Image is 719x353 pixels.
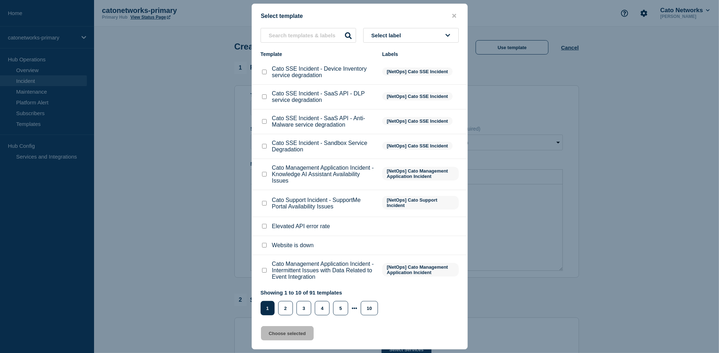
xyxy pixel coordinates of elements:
[382,117,453,125] span: [NetOps] Cato SSE Incident
[262,172,267,176] input: Cato Management Application Incident - Knowledge AI Assistant Availability Issues checkbox
[272,115,375,128] p: Cato SSE Incident - SaaS API - Anti-Malware service degradation
[272,197,375,210] p: Cato Support Incident - SupportMe Portal Availability Issues
[262,144,267,149] input: Cato SSE Incident - Sandbox Service Degradation checkbox
[272,242,314,249] p: Website is down
[382,196,459,210] span: [NetOps] Cato Support Incident
[272,261,375,280] p: Cato Management Application Incident - Intermittent Issues with Data Related to Event Integration
[382,67,453,76] span: [NetOps] Cato SSE Incident
[261,28,356,43] input: Search templates & labels
[262,224,267,229] input: Elevated API error rate checkbox
[261,326,314,340] button: Choose selected
[450,13,458,19] button: close button
[297,301,311,315] button: 3
[272,140,375,153] p: Cato SSE Incident - Sandbox Service Degradation
[261,301,275,315] button: 1
[272,90,375,103] p: Cato SSE Incident - SaaS API - DLP service degradation
[262,70,267,74] input: Cato SSE Incident - Device Inventory service degradation checkbox
[361,301,378,315] button: 10
[382,263,459,277] span: [NetOps] Cato Management Application Incident
[262,119,267,124] input: Cato SSE Incident - SaaS API - Anti-Malware service degradation checkbox
[262,268,267,273] input: Cato Management Application Incident - Intermittent Issues with Data Related to Event Integration...
[272,165,375,184] p: Cato Management Application Incident - Knowledge AI Assistant Availability Issues
[363,28,459,43] button: Select label
[252,13,467,19] div: Select template
[333,301,348,315] button: 5
[382,167,459,180] span: [NetOps] Cato Management Application Incident
[262,201,267,206] input: Cato Support Incident - SupportMe Portal Availability Issues checkbox
[382,142,453,150] span: [NetOps] Cato SSE Incident
[261,51,375,57] div: Template
[261,290,382,296] p: Showing 1 to 10 of 91 templates
[382,51,459,57] div: Labels
[315,301,330,315] button: 4
[262,94,267,99] input: Cato SSE Incident - SaaS API - DLP service degradation checkbox
[272,66,375,79] p: Cato SSE Incident - Device Inventory service degradation
[272,223,330,230] p: Elevated API error rate
[382,92,453,100] span: [NetOps] Cato SSE Incident
[278,301,293,315] button: 2
[262,243,267,248] input: Website is down checkbox
[372,32,404,38] span: Select label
